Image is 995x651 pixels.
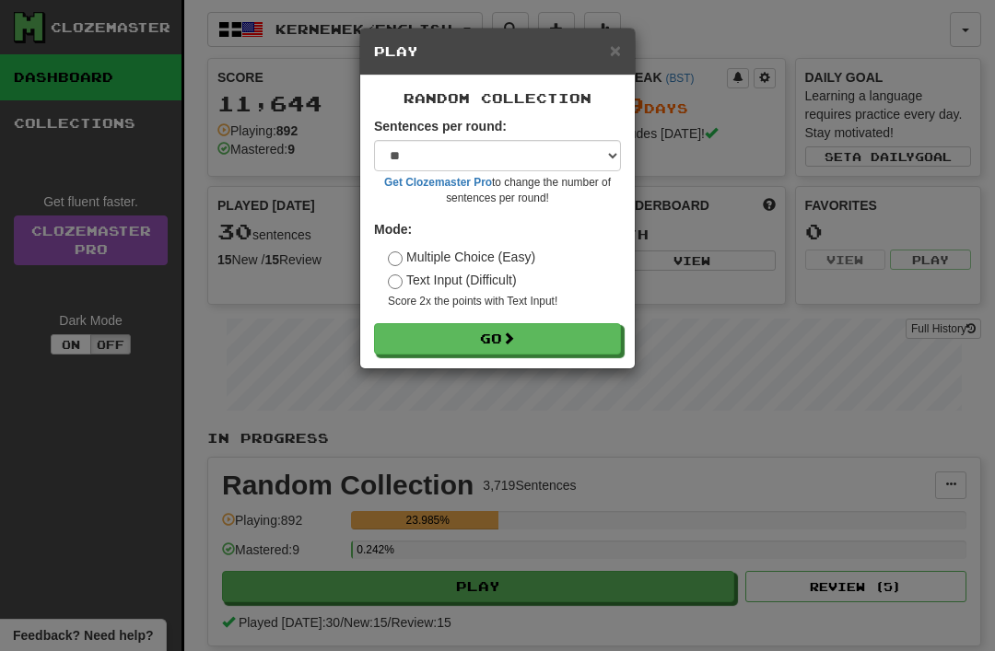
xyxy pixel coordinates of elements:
span: Random Collection [404,90,591,106]
small: to change the number of sentences per round! [374,175,621,206]
label: Multiple Choice (Easy) [388,248,535,266]
strong: Mode: [374,222,412,237]
button: Close [610,41,621,60]
a: Get Clozemaster Pro [384,176,492,189]
label: Text Input (Difficult) [388,271,517,289]
label: Sentences per round: [374,117,507,135]
button: Go [374,323,621,355]
small: Score 2x the points with Text Input ! [388,294,621,309]
h5: Play [374,42,621,61]
span: × [610,40,621,61]
input: Multiple Choice (Easy) [388,251,403,266]
input: Text Input (Difficult) [388,274,403,289]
